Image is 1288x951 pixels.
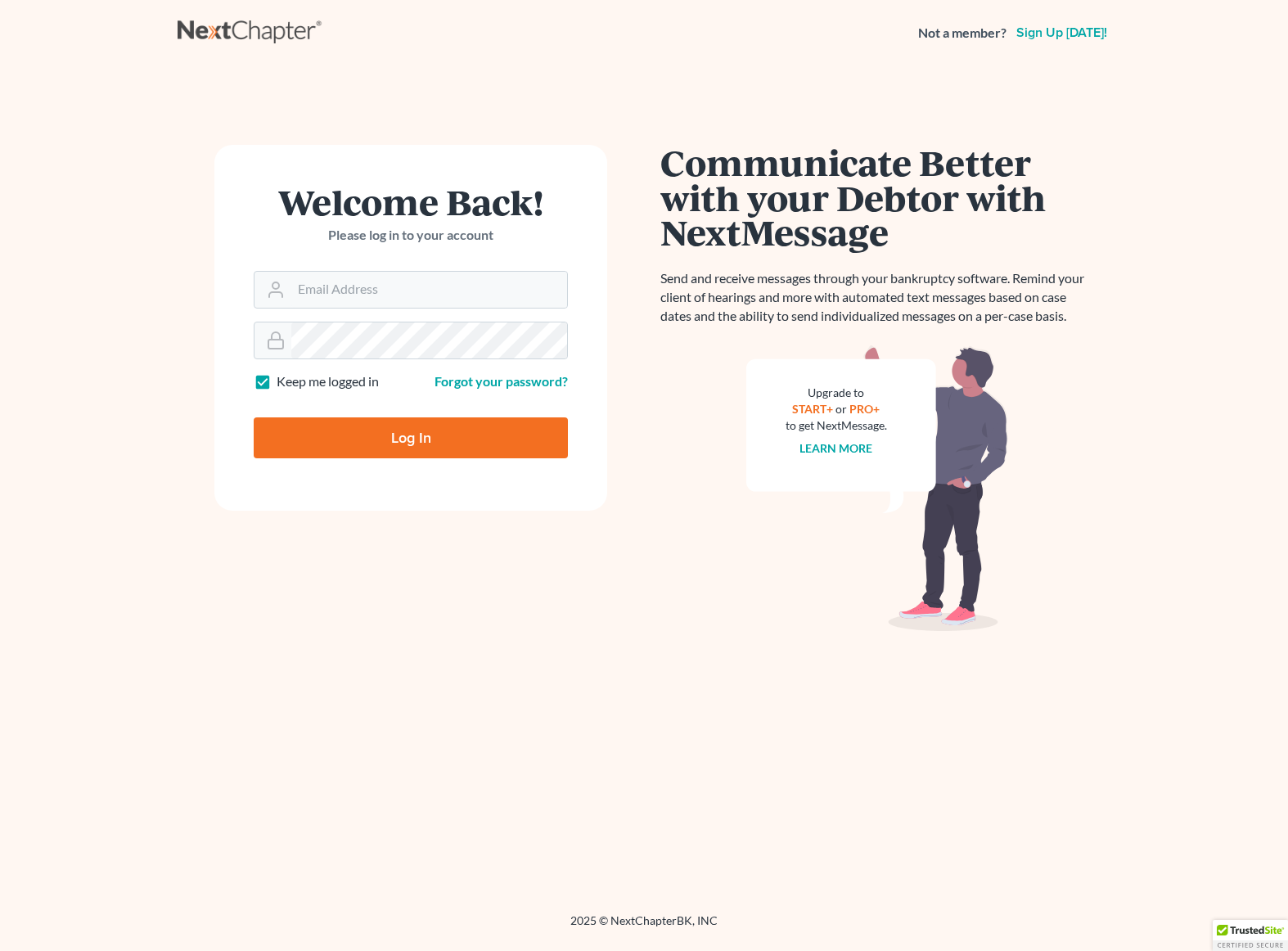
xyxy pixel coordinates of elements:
[277,372,379,391] label: Keep me logged in
[1213,920,1288,951] div: TrustedSite Certified
[435,373,568,389] a: Forgot your password?
[786,385,887,401] div: Upgrade to
[254,417,568,458] input: Log In
[291,272,567,308] input: Email Address
[1013,26,1110,39] a: Sign up [DATE]!
[254,226,568,245] p: Please log in to your account
[793,402,834,416] a: START+
[836,402,848,416] span: or
[254,184,568,219] h1: Welcome Back!
[918,24,1007,43] strong: Not a member?
[178,913,1110,942] div: 2025 © NextChapterBK, INC
[660,145,1094,250] h1: Communicate Better with your Debtor with NextMessage
[850,402,880,416] a: PRO+
[800,441,873,455] a: Learn more
[660,269,1094,326] p: Send and receive messages through your bankruptcy software. Remind your client of hearings and mo...
[786,417,887,434] div: to get NextMessage.
[746,345,1008,632] img: nextmessage_bg-59042aed3d76b12b5cd301f8e5b87938c9018125f34e5fa2b7a6b67550977c72.svg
